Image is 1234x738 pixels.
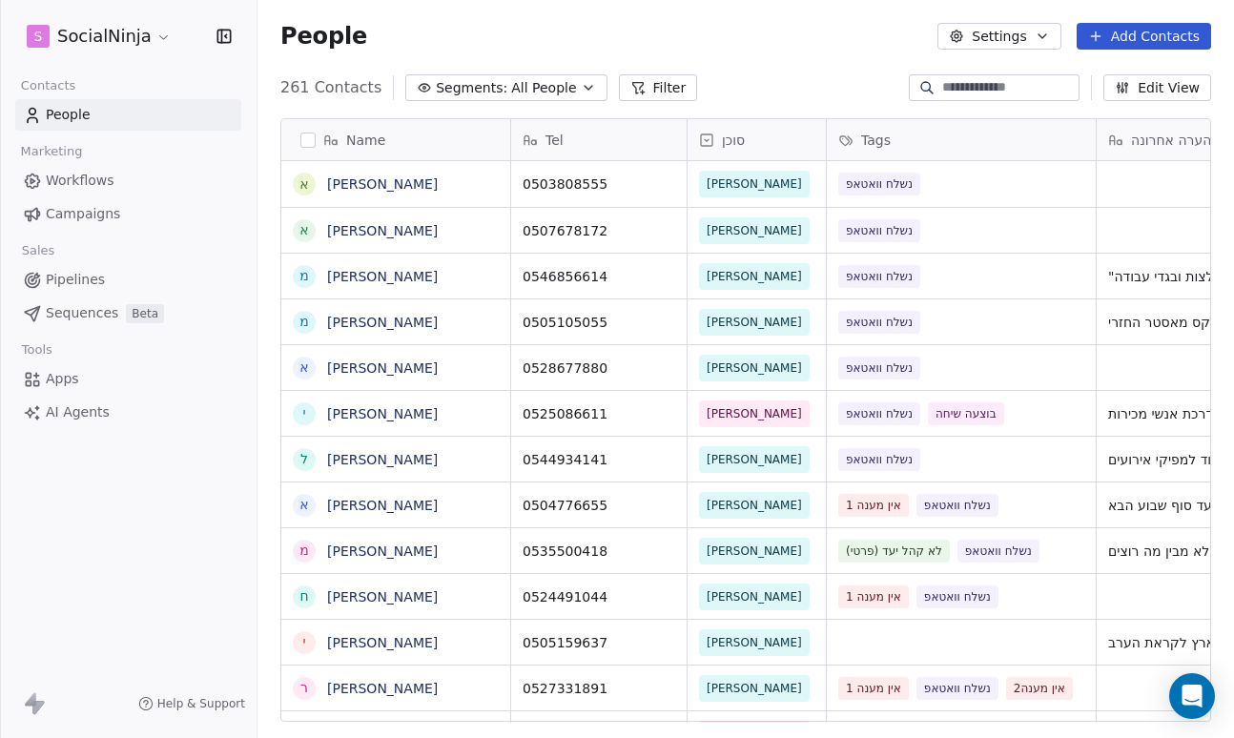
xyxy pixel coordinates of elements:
span: Tags [861,131,891,150]
span: S [34,27,43,46]
span: Sequences [46,303,118,323]
a: [PERSON_NAME] [327,176,438,192]
span: 0503808555 [523,174,675,194]
div: י [302,632,305,652]
a: [PERSON_NAME] [327,681,438,696]
span: 0525086611 [523,404,675,423]
span: [PERSON_NAME] [707,496,802,515]
a: [PERSON_NAME] [327,452,438,467]
span: נשלח וואטאפ [916,585,998,608]
span: Marketing [12,137,91,166]
a: Help & Support [138,696,245,711]
span: נשלח וואטאפ [838,219,920,242]
span: נשלח וואטאפ [838,311,920,334]
span: 0527331891 [523,679,675,698]
a: Campaigns [15,198,241,230]
span: נשלח וואטאפ [916,494,998,517]
span: People [46,105,91,125]
div: מ [299,541,309,561]
div: א [299,220,308,240]
div: ר [300,678,308,698]
span: 0505159637 [523,633,675,652]
span: Workflows [46,171,114,191]
span: SocialNinja [57,24,152,49]
a: [PERSON_NAME] [327,360,438,376]
a: [PERSON_NAME] [327,223,438,238]
span: [PERSON_NAME] [707,313,802,332]
span: All People [511,78,576,98]
a: SequencesBeta [15,297,241,329]
button: SSocialNinja [23,20,175,52]
div: א [299,358,308,378]
span: [PERSON_NAME] [707,221,802,240]
span: [PERSON_NAME] [707,542,802,561]
span: Segments: [436,78,507,98]
div: Open Intercom Messenger [1169,673,1215,719]
span: 0544934141 [523,450,675,469]
div: א [299,495,308,515]
span: נשלח וואטאפ [838,173,920,195]
span: Name [346,131,385,150]
span: לא קהל יעד (פרטי) [838,540,950,563]
span: אין מענה 1 [838,494,909,517]
span: 0524491044 [523,587,675,606]
span: 0528677880 [523,359,675,378]
span: 0504776655 [523,496,675,515]
div: Tags [827,119,1096,160]
span: Tools [13,336,60,364]
span: נשלח וואטאפ [838,448,920,471]
span: Help & Support [157,696,245,711]
span: 0505105055 [523,313,675,332]
span: Beta [126,304,164,323]
a: [PERSON_NAME] [327,589,438,605]
span: נשלח וואטאפ [838,265,920,288]
span: Sales [13,236,63,265]
span: נשלח וואטאפ [957,540,1039,563]
span: Tel [545,131,564,150]
button: Add Contacts [1077,23,1211,50]
span: בוצעה שיחה [928,402,1004,425]
a: [PERSON_NAME] [327,315,438,330]
a: Apps [15,363,241,395]
span: [PERSON_NAME] [707,267,802,286]
button: Settings [937,23,1060,50]
a: [PERSON_NAME] [327,269,438,284]
button: Edit View [1103,74,1211,101]
div: סוכן [688,119,826,160]
div: Name [281,119,510,160]
span: [PERSON_NAME] [707,679,802,698]
a: [PERSON_NAME] [327,498,438,513]
span: אין מענה 1 [838,677,909,700]
span: People [280,22,367,51]
span: 0507678172 [523,221,675,240]
span: [PERSON_NAME] [707,587,802,606]
span: AI Agents [46,402,110,422]
span: [PERSON_NAME] [707,633,802,652]
span: [PERSON_NAME] [707,404,802,423]
span: Pipelines [46,270,105,290]
div: מ [299,266,309,286]
a: AI Agents [15,397,241,428]
div: מ [299,312,309,332]
span: סוכן [722,131,745,150]
span: [PERSON_NAME] [707,359,802,378]
span: 261 Contacts [280,76,381,99]
span: אין מענה 1 [838,585,909,608]
div: י [302,403,305,423]
div: grid [281,161,511,723]
a: [PERSON_NAME] [327,406,438,421]
span: נשלח וואטאפ [838,402,920,425]
span: נשלח וואטאפ [916,677,998,700]
span: [PERSON_NAME] [707,174,802,194]
a: [PERSON_NAME] [327,543,438,559]
span: [PERSON_NAME] [707,450,802,469]
span: הערה אחרונה [1131,131,1211,150]
div: א [299,174,308,195]
a: Pipelines [15,264,241,296]
button: Filter [619,74,698,101]
a: [PERSON_NAME] [327,635,438,650]
div: Tel [511,119,687,160]
span: Campaigns [46,204,120,224]
span: נשלח וואטאפ [838,357,920,379]
span: אין מענה2 [1006,677,1073,700]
